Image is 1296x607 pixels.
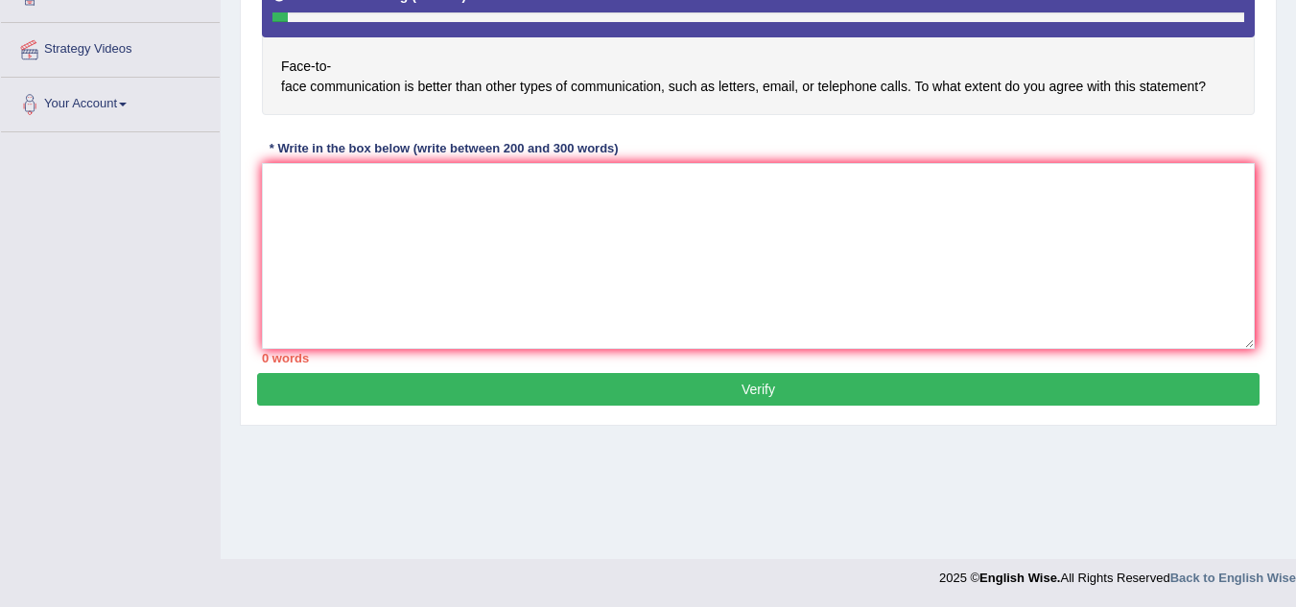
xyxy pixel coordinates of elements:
a: Your Account [1,78,220,126]
a: Back to English Wise [1170,571,1296,585]
button: Verify [257,373,1260,406]
div: 2025 © All Rights Reserved [939,559,1296,587]
div: * Write in the box below (write between 200 and 300 words) [262,139,625,157]
a: Strategy Videos [1,23,220,71]
div: 0 words [262,349,1255,367]
strong: English Wise. [979,571,1060,585]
